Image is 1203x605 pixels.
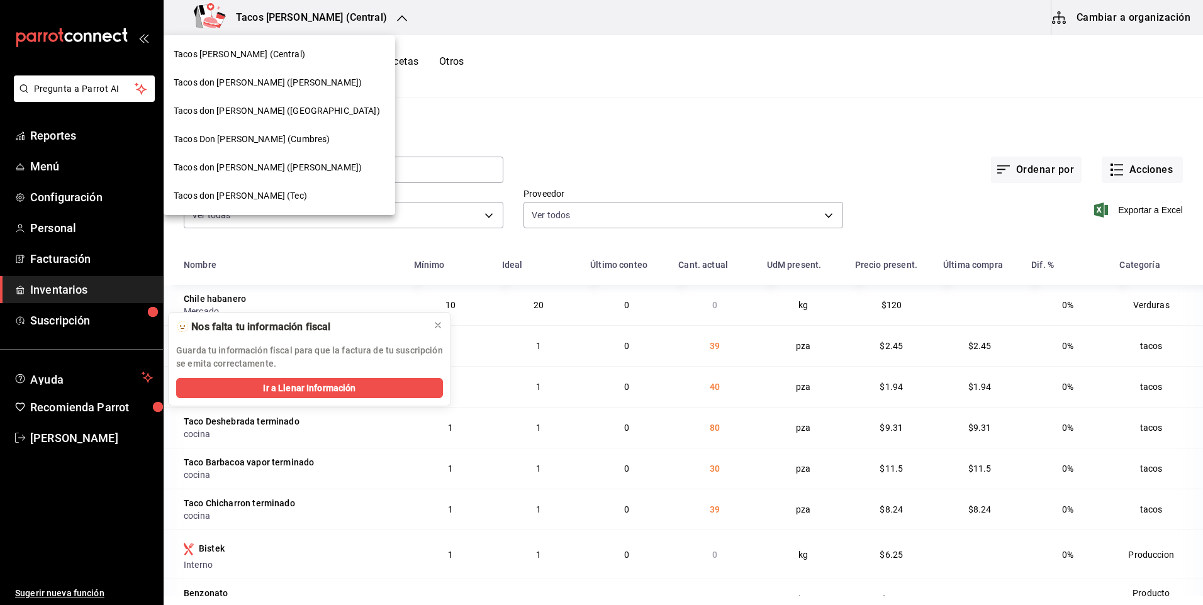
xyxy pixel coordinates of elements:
span: Tacos don [PERSON_NAME] (Tec) [174,189,307,203]
div: Tacos don [PERSON_NAME] (Tec) [164,182,395,210]
span: Tacos [PERSON_NAME] (Central) [174,48,305,61]
div: Tacos don [PERSON_NAME] ([GEOGRAPHIC_DATA]) [164,97,395,125]
div: Tacos Don [PERSON_NAME] (Cumbres) [164,125,395,153]
div: Tacos don [PERSON_NAME] ([PERSON_NAME]) [164,69,395,97]
span: Tacos Don [PERSON_NAME] (Cumbres) [174,133,330,146]
span: Tacos don [PERSON_NAME] ([GEOGRAPHIC_DATA]) [174,104,380,118]
span: Tacos don [PERSON_NAME] ([PERSON_NAME]) [174,76,362,89]
div: Tacos [PERSON_NAME] (Central) [164,40,395,69]
p: Guarda tu información fiscal para que la factura de tu suscripción se emita correctamente. [176,344,443,370]
div: Tacos don [PERSON_NAME] ([PERSON_NAME]) [164,153,395,182]
span: Ir a Llenar Información [263,382,355,395]
span: Tacos don [PERSON_NAME] ([PERSON_NAME]) [174,161,362,174]
div: 🫥 Nos falta tu información fiscal [176,320,423,334]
